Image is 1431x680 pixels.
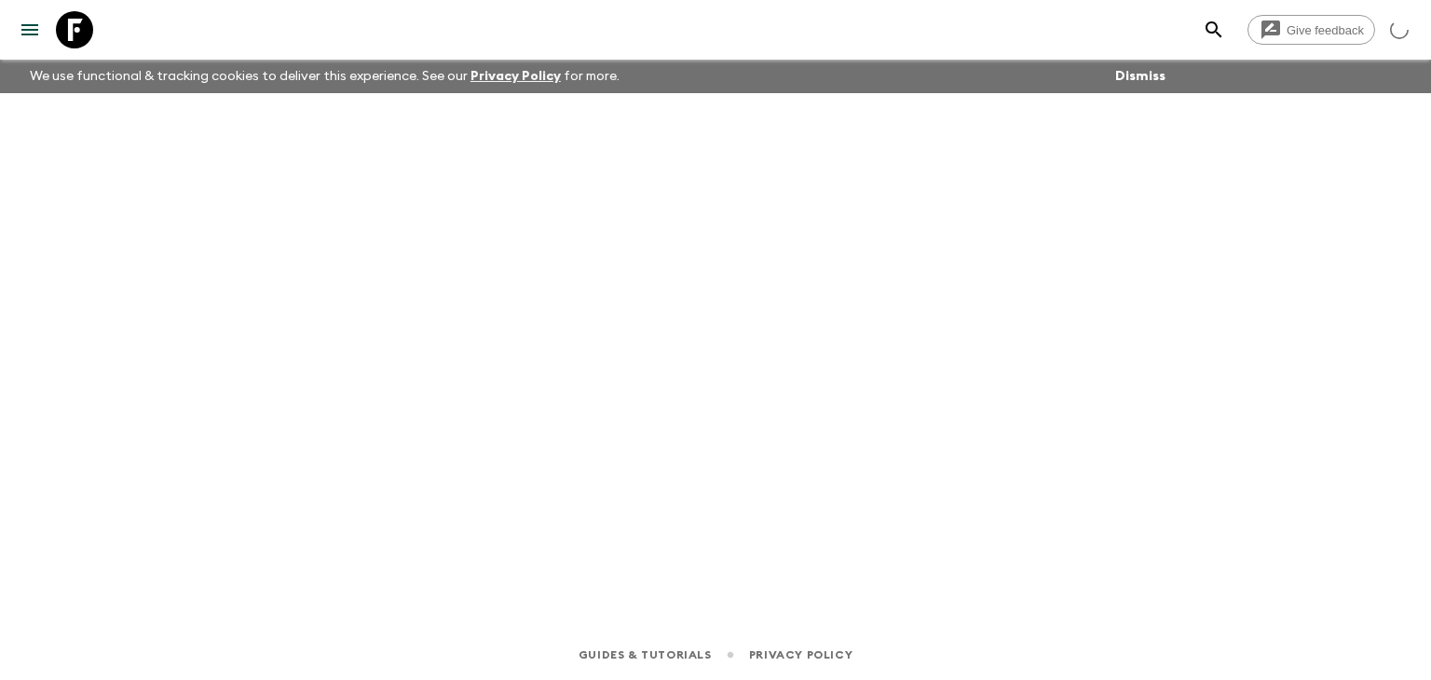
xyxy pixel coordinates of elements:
[1111,63,1170,89] button: Dismiss
[1195,11,1233,48] button: search adventures
[22,60,627,93] p: We use functional & tracking cookies to deliver this experience. See our for more.
[749,645,852,665] a: Privacy Policy
[1247,15,1375,45] a: Give feedback
[579,645,712,665] a: Guides & Tutorials
[1276,23,1374,37] span: Give feedback
[11,11,48,48] button: menu
[470,70,561,83] a: Privacy Policy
